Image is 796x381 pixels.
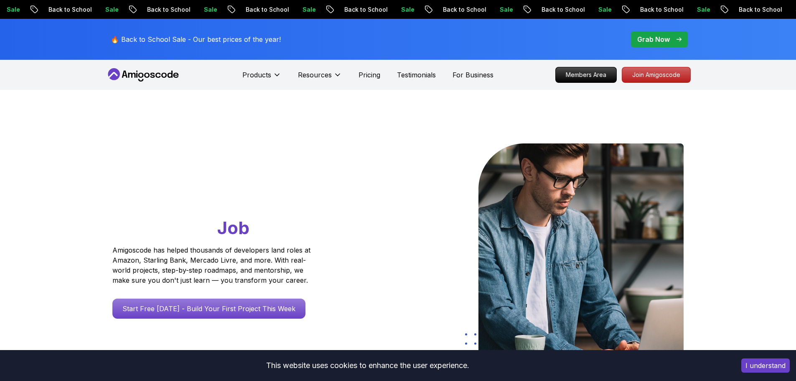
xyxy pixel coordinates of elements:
p: Sale [392,5,419,14]
p: Grab Now [637,34,670,44]
p: Back to School [631,5,688,14]
p: Amigoscode has helped thousands of developers land roles at Amazon, Starling Bank, Mercado Livre,... [112,245,313,285]
p: Resources [298,70,332,80]
p: Back to School [434,5,491,14]
h1: Go From Learning to Hired: Master Java, Spring Boot & Cloud Skills That Get You the [112,143,343,240]
p: Sale [688,5,715,14]
p: Sale [491,5,517,14]
a: Start Free [DATE] - Build Your First Project This Week [112,299,305,319]
p: Sale [96,5,123,14]
button: Accept cookies [741,358,790,373]
p: Members Area [556,67,616,82]
button: Products [242,70,281,87]
a: Members Area [555,67,617,83]
img: hero [478,143,684,359]
p: Products [242,70,271,80]
a: Pricing [359,70,380,80]
p: Sale [589,5,616,14]
p: Join Amigoscode [622,67,690,82]
p: Sale [195,5,221,14]
p: Back to School [39,5,96,14]
p: Back to School [138,5,195,14]
a: Join Amigoscode [622,67,691,83]
p: Sale [293,5,320,14]
button: Resources [298,70,342,87]
p: Back to School [335,5,392,14]
span: Job [217,217,249,238]
p: Back to School [237,5,293,14]
a: Testimonials [397,70,436,80]
a: For Business [453,70,493,80]
p: 🔥 Back to School Sale - Our best prices of the year! [111,34,281,44]
p: Back to School [730,5,786,14]
div: This website uses cookies to enhance the user experience. [6,356,729,375]
p: Back to School [532,5,589,14]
